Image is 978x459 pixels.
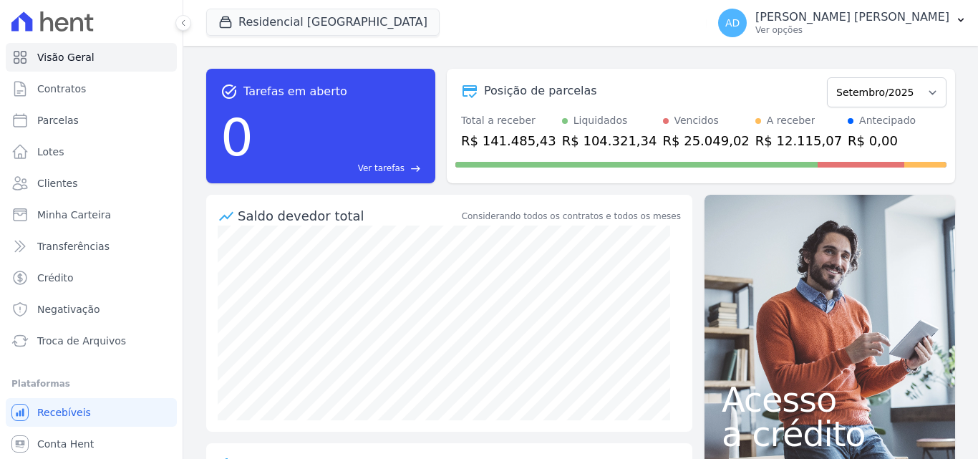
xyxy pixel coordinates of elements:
a: Lotes [6,137,177,166]
span: Contratos [37,82,86,96]
a: Visão Geral [6,43,177,72]
a: Clientes [6,169,177,198]
div: Plataformas [11,375,171,392]
div: Posição de parcelas [484,82,597,100]
a: Troca de Arquivos [6,327,177,355]
a: Crédito [6,264,177,292]
span: Tarefas em aberto [243,83,347,100]
div: Vencidos [674,113,719,128]
div: Saldo devedor total [238,206,459,226]
div: Considerando todos os contratos e todos os meses [462,210,681,223]
span: Recebíveis [37,405,91,420]
div: A receber [767,113,815,128]
div: R$ 12.115,07 [755,131,842,150]
span: Transferências [37,239,110,253]
div: R$ 25.049,02 [663,131,750,150]
a: Parcelas [6,106,177,135]
div: R$ 0,00 [848,131,916,150]
span: Negativação [37,302,100,317]
span: Acesso [722,382,938,417]
a: Contratos [6,74,177,103]
span: Ver tarefas [358,162,405,175]
a: Ver tarefas east [259,162,421,175]
p: Ver opções [755,24,949,36]
div: Antecipado [859,113,916,128]
span: Visão Geral [37,50,95,64]
a: Transferências [6,232,177,261]
span: Lotes [37,145,64,159]
span: task_alt [221,83,238,100]
a: Conta Hent [6,430,177,458]
span: Conta Hent [37,437,94,451]
button: Residencial [GEOGRAPHIC_DATA] [206,9,440,36]
span: Crédito [37,271,74,285]
div: R$ 141.485,43 [461,131,556,150]
span: east [410,163,421,174]
div: R$ 104.321,34 [562,131,657,150]
div: Liquidados [573,113,628,128]
a: Recebíveis [6,398,177,427]
button: AD [PERSON_NAME] [PERSON_NAME] Ver opções [707,3,978,43]
span: Parcelas [37,113,79,127]
span: Minha Carteira [37,208,111,222]
span: a crédito [722,417,938,451]
p: [PERSON_NAME] [PERSON_NAME] [755,10,949,24]
span: AD [725,18,740,28]
div: Total a receber [461,113,556,128]
div: 0 [221,100,253,175]
span: Troca de Arquivos [37,334,126,348]
span: Clientes [37,176,77,190]
a: Minha Carteira [6,200,177,229]
a: Negativação [6,295,177,324]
